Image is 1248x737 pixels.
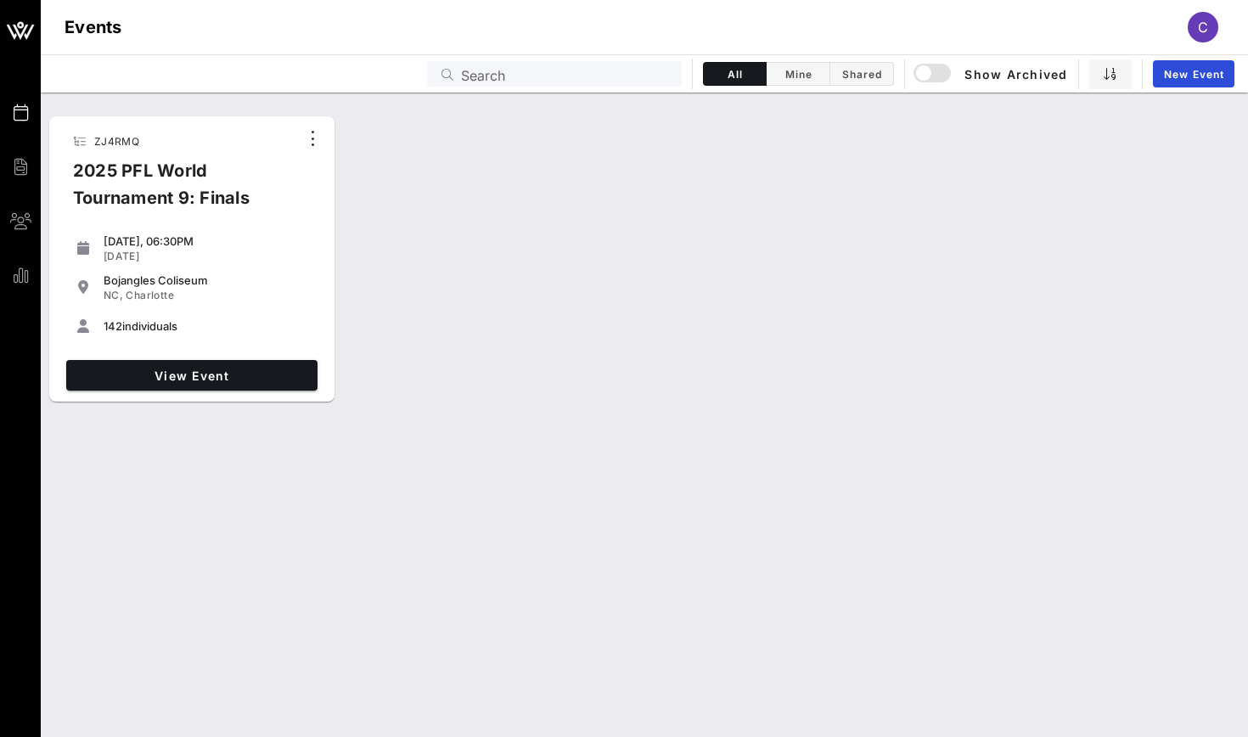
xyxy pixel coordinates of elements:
[830,62,894,86] button: Shared
[1163,68,1224,81] span: New Event
[104,234,311,248] div: [DATE], 06:30PM
[767,62,830,86] button: Mine
[66,360,318,391] a: View Event
[714,68,756,81] span: All
[94,135,139,148] span: ZJ4RMQ
[915,59,1068,89] button: Show Archived
[1198,19,1208,36] span: C
[73,368,311,383] span: View Event
[104,273,311,287] div: Bojangles Coliseum
[1153,60,1234,87] a: New Event
[777,68,819,81] span: Mine
[1188,12,1218,42] div: C
[104,289,123,301] span: NC,
[104,319,122,333] span: 142
[840,68,883,81] span: Shared
[104,319,311,333] div: individuals
[703,62,767,86] button: All
[65,14,122,41] h1: Events
[104,250,311,263] div: [DATE]
[916,64,1068,84] span: Show Archived
[59,157,299,225] div: 2025 PFL World Tournament 9: Finals
[126,289,174,301] span: Charlotte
